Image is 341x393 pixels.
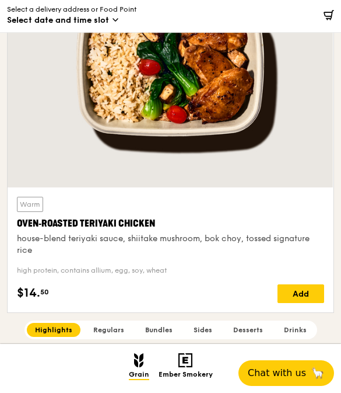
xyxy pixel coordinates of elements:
div: Add [277,284,324,303]
span: $14. [17,284,40,302]
span: Select a delivery address or Food Point [7,5,136,14]
span: Grain [129,370,149,380]
span: 🦙 [311,367,325,379]
span: 50 [40,287,49,297]
div: house-blend teriyaki sauce, shiitake mushroom, bok choy, tossed signature rice [17,233,324,256]
div: Warm [17,197,43,212]
button: Chat with us🦙 [238,360,334,386]
span: Select date and time slot [7,15,109,26]
span: Ember Smokery [159,370,213,380]
img: Ember Smokery mobile logo [178,353,192,367]
div: high protein, contains allium, egg, soy, wheat [17,266,324,275]
img: Grain mobile logo [134,353,144,367]
span: Chat with us [248,367,306,379]
div: Oven‑Roasted Teriyaki Chicken [17,217,324,231]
